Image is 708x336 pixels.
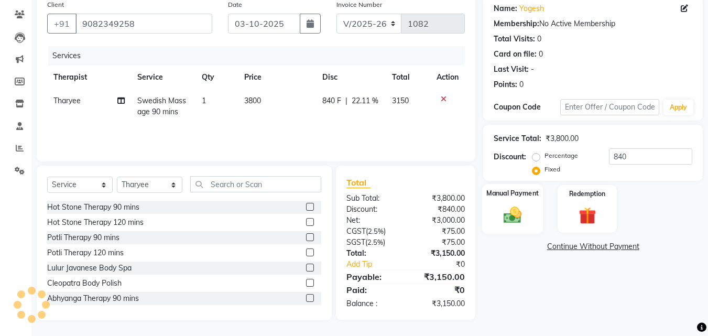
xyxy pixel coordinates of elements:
div: ₹3,800.00 [546,133,579,144]
div: 0 [537,34,541,45]
div: ( ) [339,226,406,237]
div: ₹75.00 [406,237,473,248]
button: +91 [47,14,77,34]
th: Qty [195,66,238,89]
a: Add Tip [339,259,417,270]
label: Redemption [569,189,605,199]
div: Net: [339,215,406,226]
div: Discount: [339,204,406,215]
div: Name: [494,3,517,14]
input: Search or Scan [190,176,321,192]
span: Swedish Massage 90 mins [137,96,186,116]
div: Card on file: [494,49,537,60]
div: Discount: [494,151,526,162]
th: Total [386,66,430,89]
div: Potli Therapy 120 mins [47,247,124,258]
div: Service Total: [494,133,541,144]
label: Fixed [544,165,560,174]
span: 3150 [392,96,409,105]
div: Lulur Javanese Body Spa [47,263,132,274]
div: Total Visits: [494,34,535,45]
div: ₹3,150.00 [406,298,473,309]
span: | [345,95,347,106]
div: ₹0 [406,284,473,296]
span: 2.5% [368,227,384,235]
span: 840 F [322,95,341,106]
button: Apply [663,100,693,115]
div: ₹3,150.00 [406,248,473,259]
a: Continue Without Payment [485,241,701,252]
div: ₹3,800.00 [406,193,473,204]
th: Disc [316,66,386,89]
div: Last Visit: [494,64,529,75]
div: ₹75.00 [406,226,473,237]
span: 22.11 % [352,95,378,106]
span: 2.5% [367,238,383,246]
span: 1 [202,96,206,105]
div: ₹0 [417,259,473,270]
span: 3800 [244,96,261,105]
img: _gift.svg [573,205,602,226]
label: Manual Payment [486,188,539,198]
div: Abhyanga Therapy 90 mins [47,293,139,304]
div: Coupon Code [494,102,560,113]
div: No Active Membership [494,18,692,29]
th: Price [238,66,316,89]
input: Search by Name/Mobile/Email/Code [75,14,212,34]
div: Potli Therapy 90 mins [47,232,119,243]
div: Balance : [339,298,406,309]
div: 0 [519,79,524,90]
div: ₹3,000.00 [406,215,473,226]
span: SGST [346,237,365,247]
span: Tharyee [53,96,81,105]
a: Yogesh [519,3,544,14]
img: _cash.svg [498,204,527,225]
span: CGST [346,226,366,236]
div: ₹840.00 [406,204,473,215]
div: Payable: [339,270,406,283]
div: Paid: [339,284,406,296]
div: Hot Stone Therapy 90 mins [47,202,139,213]
th: Therapist [47,66,131,89]
th: Action [430,66,465,89]
div: Membership: [494,18,539,29]
th: Service [131,66,195,89]
div: Cleopatra Body Polish [47,278,122,289]
div: 0 [539,49,543,60]
div: - [531,64,534,75]
label: Percentage [544,151,578,160]
div: Points: [494,79,517,90]
div: ( ) [339,237,406,248]
input: Enter Offer / Coupon Code [560,99,659,115]
div: Hot Stone Therapy 120 mins [47,217,144,228]
div: Services [48,46,473,66]
div: ₹3,150.00 [406,270,473,283]
div: Total: [339,248,406,259]
span: Total [346,177,371,188]
div: Sub Total: [339,193,406,204]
